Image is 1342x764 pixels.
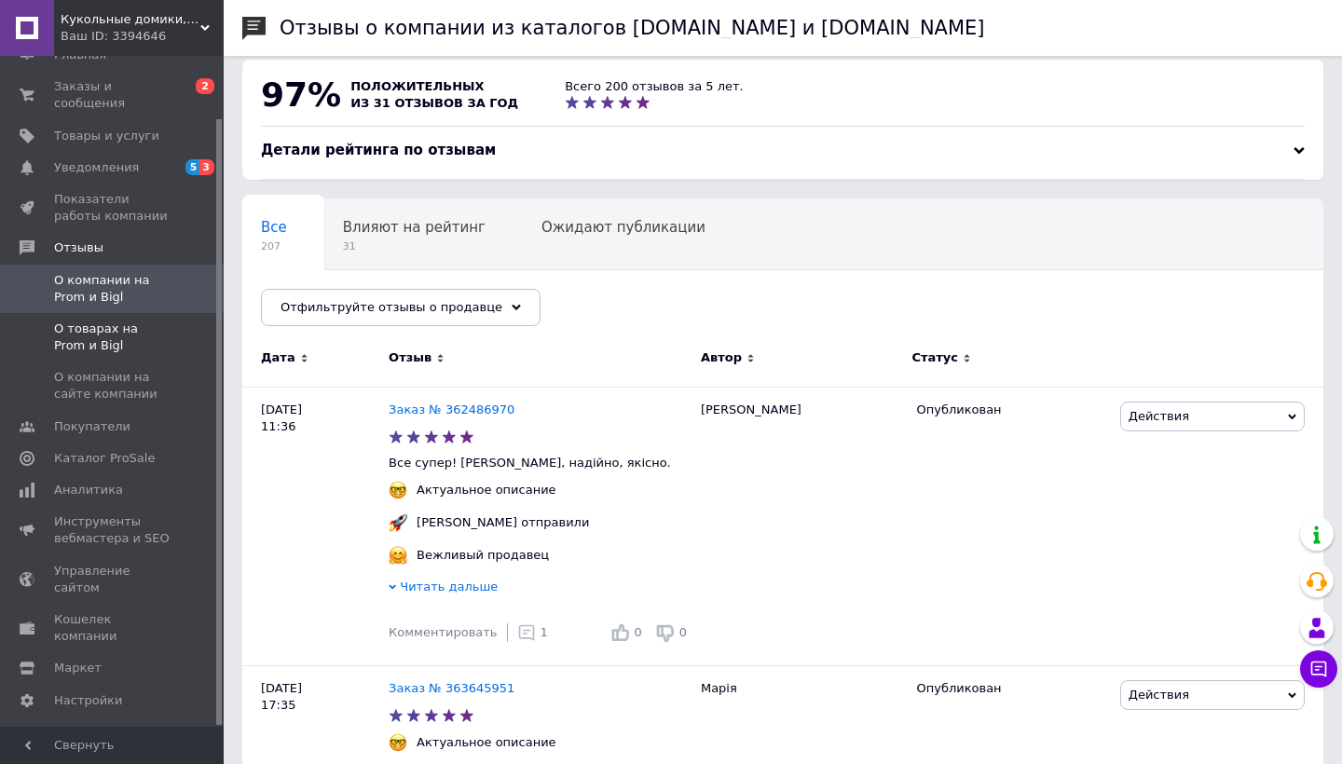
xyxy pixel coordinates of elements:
div: 1 [517,623,548,642]
span: 3 [199,159,214,175]
span: Автор [701,349,742,366]
a: Заказ № 363645951 [389,681,514,695]
span: Дата [261,349,295,366]
div: Опубликованы без комментария [242,270,500,341]
span: Маркет [54,660,102,676]
span: О компании на сайте компании [54,369,172,402]
span: Опубликованы без комме... [261,290,463,307]
span: 97% [261,75,341,114]
span: Отзыв [389,349,431,366]
span: Отзывы [54,239,103,256]
h1: Отзывы о компании из каталогов [DOMAIN_NAME] и [DOMAIN_NAME] [280,17,985,39]
div: [PERSON_NAME] [692,387,908,665]
div: Опубликован [916,680,1105,697]
span: Читать дальше [400,580,498,593]
div: Комментировать [389,624,497,641]
img: :rocket: [389,513,407,532]
span: Заказы и сообщения [54,78,172,112]
span: из 31 отзывов за год [350,96,518,110]
span: Статус [911,349,958,366]
span: 0 [679,625,687,639]
img: :nerd_face: [389,733,407,752]
span: 2 [196,78,214,94]
div: Детали рейтинга по отзывам [261,141,1305,160]
span: Действия [1129,688,1189,702]
div: Опубликован [916,402,1105,418]
span: Комментировать [389,625,497,639]
div: Всего 200 отзывов за 5 лет. [565,78,743,95]
img: :hugging_face: [389,546,407,565]
button: Чат с покупателем [1300,650,1337,688]
span: Кукольные домики, парковки, стеллажи от производителя [61,11,200,28]
span: Покупатели [54,418,130,435]
span: Товары и услуги [54,128,159,144]
span: О компании на Prom и Bigl [54,272,172,306]
span: 5 [185,159,200,175]
span: Влияют на рейтинг [343,219,486,236]
span: Управление сайтом [54,563,172,596]
span: Показатели работы компании [54,191,172,225]
span: Настройки [54,692,122,709]
p: Все супер! [PERSON_NAME], надійно, якісно. [389,455,692,471]
span: 0 [634,625,641,639]
span: Каталог ProSale [54,450,155,467]
div: Читать дальше [389,579,692,600]
img: :nerd_face: [389,481,407,499]
a: Заказ № 362486970 [389,402,514,416]
div: Ваш ID: 3394646 [61,28,224,45]
span: Все [261,219,287,236]
span: Кошелек компании [54,611,172,645]
div: Актуальное описание [412,482,561,498]
span: Аналитика [54,482,123,498]
span: 207 [261,239,287,253]
span: Уведомления [54,159,139,176]
div: Актуальное описание [412,734,561,751]
span: 1 [541,625,548,639]
span: Отфильтруйте отзывы о продавце [281,300,502,314]
span: Действия [1129,409,1189,423]
span: Ожидают публикации [541,219,705,236]
span: Детали рейтинга по отзывам [261,142,496,158]
span: положительных [350,79,484,93]
div: [DATE] 11:36 [242,387,389,665]
div: Вежливый продавец [412,547,554,564]
span: Инструменты вебмастера и SEO [54,513,172,547]
span: О товарах на Prom и Bigl [54,321,172,354]
span: 31 [343,239,486,253]
div: [PERSON_NAME] отправили [412,514,594,531]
